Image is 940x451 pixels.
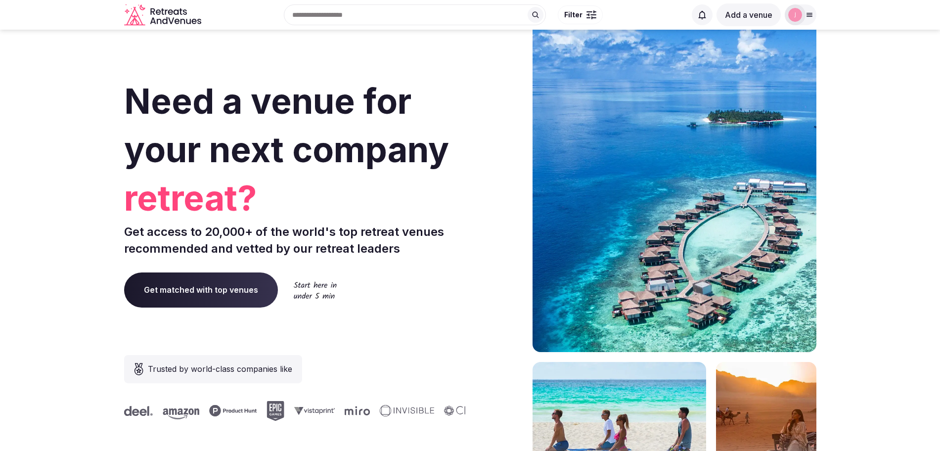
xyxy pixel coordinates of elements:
[788,8,802,22] img: jen-7867
[124,80,449,171] span: Need a venue for your next company
[124,272,278,307] a: Get matched with top venues
[124,4,203,26] a: Visit the homepage
[124,174,466,223] span: retreat?
[558,5,603,24] button: Filter
[150,401,168,421] svg: Epic Games company logo
[124,4,203,26] svg: Retreats and Venues company logo
[148,363,292,375] span: Trusted by world-class companies like
[564,10,582,20] span: Filter
[178,406,219,415] svg: Vistaprint company logo
[374,406,403,416] svg: Deel company logo
[124,224,466,257] p: Get access to 20,000+ of the world's top retreat venues recommended and vetted by our retreat lea...
[294,281,337,299] img: Start here in under 5 min
[716,3,781,26] button: Add a venue
[716,10,781,20] a: Add a venue
[264,405,318,417] svg: Invisible company logo
[228,406,254,415] svg: Miro company logo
